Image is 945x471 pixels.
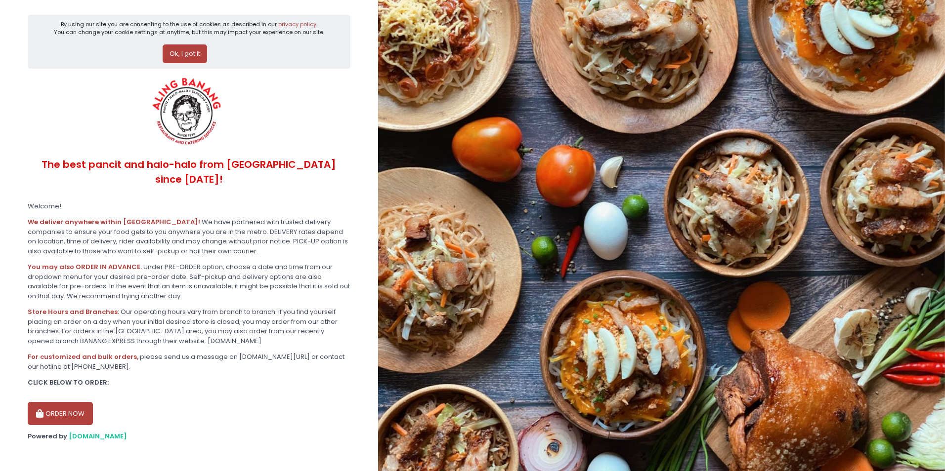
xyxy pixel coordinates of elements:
[163,44,207,63] button: Ok, I got it
[28,352,350,371] div: please send us a message on [DOMAIN_NAME][URL] or contact our hotline at [PHONE_NUMBER].
[28,378,350,388] div: CLICK BELOW TO ORDER:
[28,201,350,211] div: Welcome!
[146,75,229,149] img: ALING BANANG
[28,217,200,227] b: We deliver anywhere within [GEOGRAPHIC_DATA]!
[28,307,119,316] b: Store Hours and Branches:
[28,432,350,441] div: Powered by
[54,20,324,37] div: By using our site you are consenting to the use of cookies as described in our You can change you...
[28,402,93,426] button: ORDER NOW
[28,262,350,301] div: Under PRE-ORDER option, choose a date and time from our dropdown menu for your desired pre-order ...
[28,307,350,346] div: Our operating hours vary from branch to branch. If you find yourself placing an order on a day wh...
[28,149,350,195] div: The best pancit and halo-halo from [GEOGRAPHIC_DATA] since [DATE]!
[28,352,138,361] b: For customized and bulk orders,
[28,217,350,256] div: We have partnered with trusted delivery companies to ensure your food gets to you anywhere you ar...
[69,432,127,441] a: [DOMAIN_NAME]
[278,20,317,28] a: privacy policy.
[28,262,142,272] b: You may also ORDER IN ADVANCE.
